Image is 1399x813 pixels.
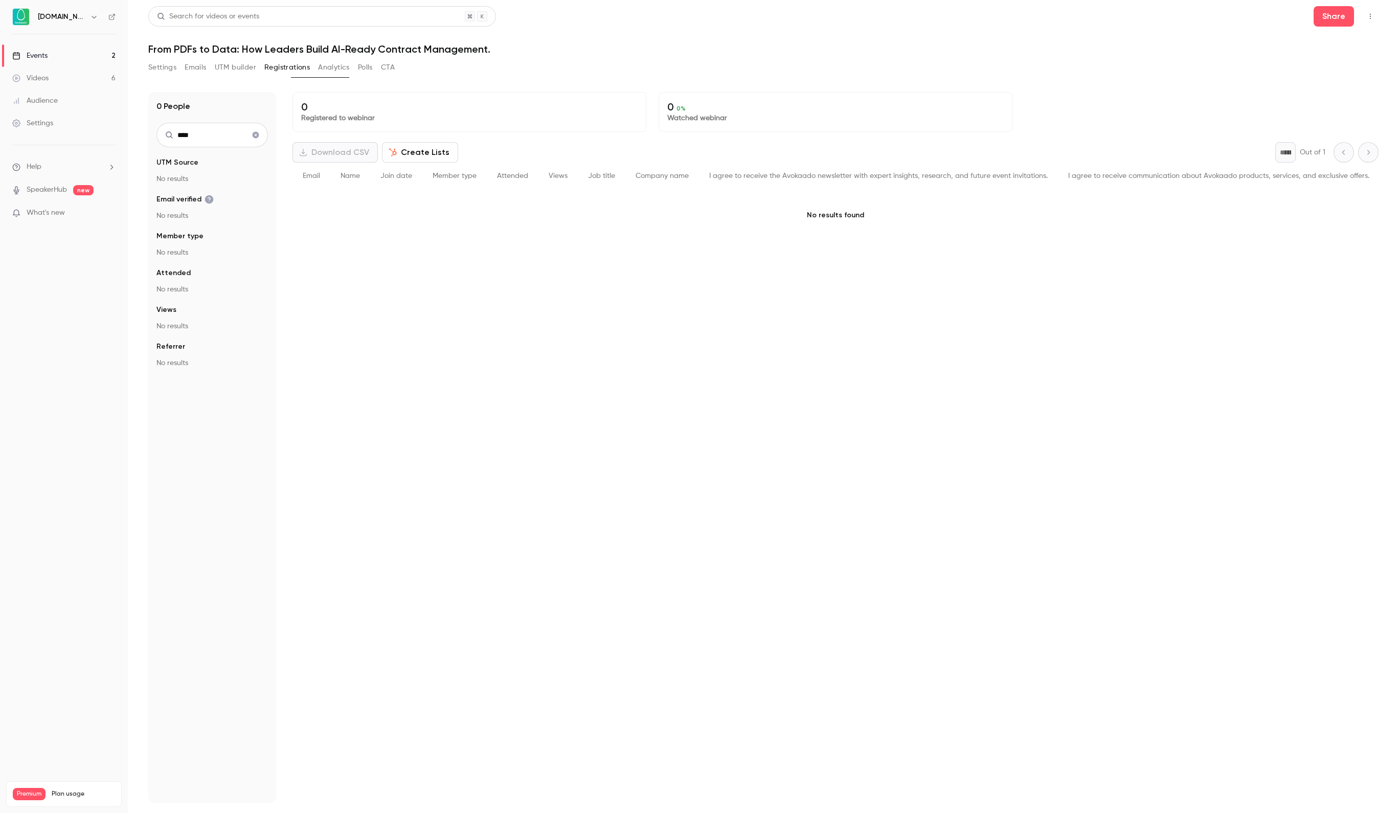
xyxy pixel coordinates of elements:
button: Polls [358,59,373,76]
div: Audience [12,96,58,106]
p: 0 [667,101,1004,113]
span: Email verified [156,194,214,205]
button: Share [1314,6,1354,27]
div: Search for videos or events [157,11,259,22]
span: Join date [380,172,412,179]
span: Company name [636,172,689,179]
button: Emails [185,59,206,76]
span: Views [156,305,176,315]
span: Help [27,162,41,172]
button: Create Lists [382,142,458,163]
p: No results [156,358,268,368]
button: Registrations [264,59,310,76]
span: Email [303,172,320,179]
h1: From PDFs to Data: How Leaders Build AI-Ready Contract Management. [148,43,1379,55]
p: No results [156,321,268,331]
button: Settings [148,59,176,76]
span: What's new [27,208,65,218]
span: Referrer [156,342,185,352]
span: Member type [156,231,204,241]
span: Attended [156,268,191,278]
p: No results [156,211,268,221]
div: Videos [12,73,49,83]
section: facet-groups [156,157,268,368]
div: Settings [12,118,53,128]
p: No results found [292,190,1379,241]
li: help-dropdown-opener [12,162,116,172]
p: 0 [301,101,638,113]
button: UTM builder [215,59,256,76]
span: new [73,185,94,195]
a: SpeakerHub [27,185,67,195]
span: Attended [497,172,528,179]
button: CTA [381,59,395,76]
img: Avokaado.io [13,9,29,25]
div: Events [12,51,48,61]
span: I agree to receive the Avokaado newsletter with expert insights, research, and future event invit... [709,172,1048,179]
span: Views [549,172,568,179]
button: Clear search [247,127,264,143]
span: Job title [588,172,615,179]
p: No results [156,174,268,184]
h1: 0 People [156,100,190,112]
span: 0 % [676,105,686,112]
span: Premium [13,788,46,800]
p: No results [156,284,268,295]
span: UTM Source [156,157,198,168]
span: Member type [433,172,477,179]
p: No results [156,247,268,258]
p: Registered to webinar [301,113,638,123]
p: Watched webinar [667,113,1004,123]
span: Plan usage [52,790,115,798]
button: Analytics [318,59,350,76]
span: Name [341,172,360,179]
h6: [DOMAIN_NAME] [38,12,86,22]
p: Out of 1 [1300,147,1325,157]
span: I agree to receive communication about Avokaado products, services, and exclusive offers. [1068,172,1369,179]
